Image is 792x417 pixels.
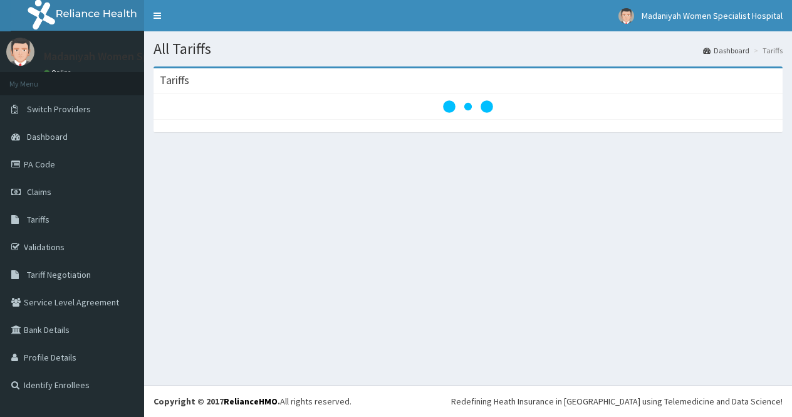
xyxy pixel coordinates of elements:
[27,186,51,198] span: Claims
[751,45,783,56] li: Tariffs
[703,45,749,56] a: Dashboard
[6,38,34,66] img: User Image
[144,385,792,417] footer: All rights reserved.
[443,82,493,132] svg: audio-loading
[27,131,68,142] span: Dashboard
[451,395,783,408] div: Redefining Heath Insurance in [GEOGRAPHIC_DATA] using Telemedicine and Data Science!
[160,75,189,86] h3: Tariffs
[27,214,49,225] span: Tariffs
[27,269,91,280] span: Tariff Negotiation
[618,8,634,24] img: User Image
[154,396,280,407] strong: Copyright © 2017 .
[44,51,229,62] p: Madaniyah Women Specialist Hospital
[154,41,783,57] h1: All Tariffs
[642,10,783,21] span: Madaniyah Women Specialist Hospital
[27,103,91,115] span: Switch Providers
[44,68,74,77] a: Online
[224,396,278,407] a: RelianceHMO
